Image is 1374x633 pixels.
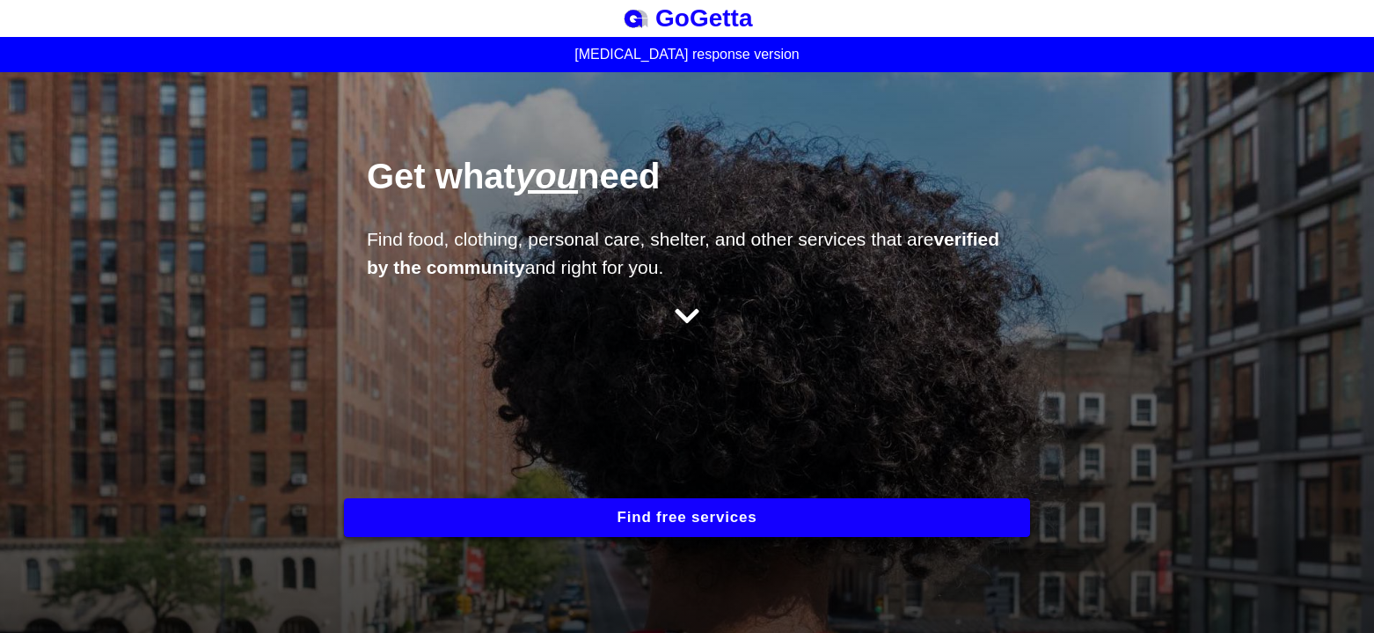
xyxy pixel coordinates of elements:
[367,225,1007,281] p: Find food, clothing, personal care, shelter, and other services that are and right for you.
[344,498,1030,537] button: Find free services
[344,510,1030,525] a: Find free services
[515,157,578,195] span: you
[367,229,999,277] strong: verified by the community
[367,155,1017,218] h1: Get what need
